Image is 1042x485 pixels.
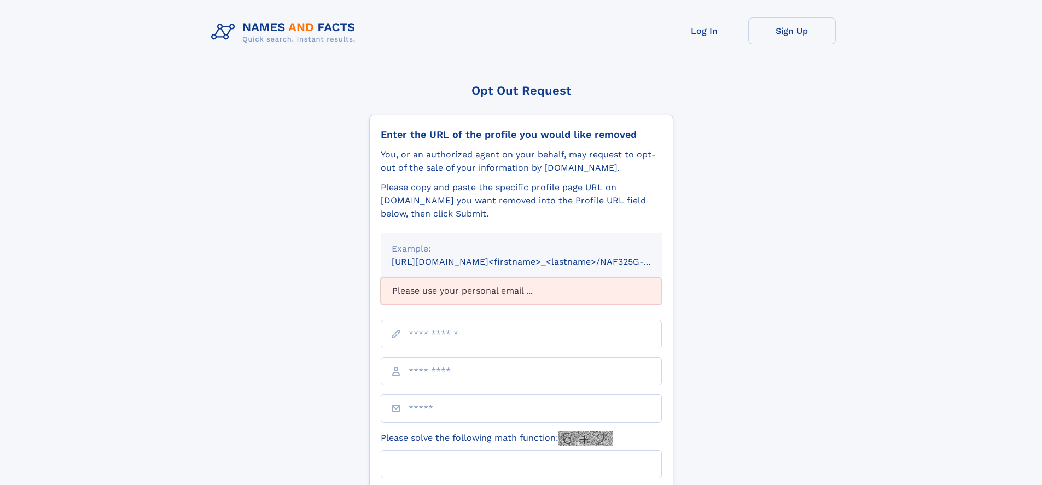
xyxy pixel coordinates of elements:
a: Log In [661,17,748,44]
img: Logo Names and Facts [207,17,364,47]
div: Please copy and paste the specific profile page URL on [DOMAIN_NAME] you want removed into the Pr... [381,181,662,220]
small: [URL][DOMAIN_NAME]<firstname>_<lastname>/NAF325G-xxxxxxxx [392,256,683,267]
div: Please use your personal email ... [381,277,662,305]
a: Sign Up [748,17,836,44]
div: You, or an authorized agent on your behalf, may request to opt-out of the sale of your informatio... [381,148,662,174]
div: Opt Out Request [369,84,673,97]
div: Example: [392,242,651,255]
div: Enter the URL of the profile you would like removed [381,128,662,141]
label: Please solve the following math function: [381,431,613,446]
